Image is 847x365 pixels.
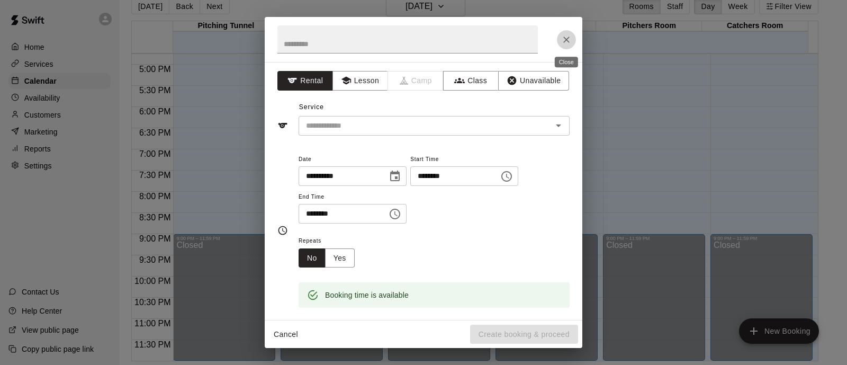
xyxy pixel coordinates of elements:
button: Lesson [332,71,388,91]
button: No [299,248,326,268]
div: Booking time is available [325,286,409,305]
button: Choose time, selected time is 8:30 PM [384,203,406,225]
button: Add all [494,319,528,336]
button: Choose date, selected date is Aug 21, 2025 [384,166,406,187]
span: Camps can only be created in the Services page [388,71,444,91]
div: outlined button group [299,248,355,268]
button: Remove all [528,319,570,336]
div: Close [555,57,578,67]
button: Yes [325,248,355,268]
button: Open [551,118,566,133]
svg: Service [277,120,288,131]
span: Repeats [299,234,363,248]
button: Unavailable [498,71,569,91]
button: Choose time, selected time is 8:00 PM [496,166,517,187]
button: Rental [277,71,333,91]
span: Date [299,153,407,167]
span: Service [299,103,324,111]
span: Start Time [410,153,518,167]
button: Cancel [269,325,303,344]
button: Close [557,30,576,49]
svg: Timing [277,225,288,236]
span: End Time [299,190,407,204]
button: Class [443,71,499,91]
